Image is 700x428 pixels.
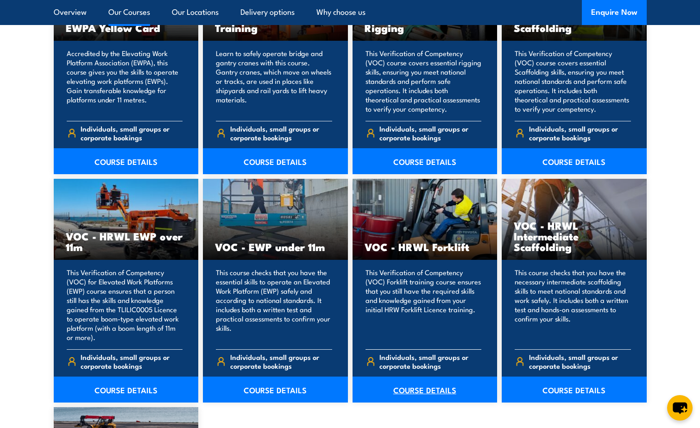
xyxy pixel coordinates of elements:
[365,12,486,33] h3: VOC - HRWL Basic Rigging
[379,124,481,142] span: Individuals, small groups or corporate bookings
[366,49,482,113] p: This Verification of Competency (VOC) course covers essential rigging skills, ensuring you meet n...
[215,1,336,33] h3: Operate a gantry or overhead crane Training
[353,148,498,174] a: COURSE DETAILS
[81,124,183,142] span: Individuals, small groups or corporate bookings
[216,49,332,113] p: Learn to safely operate bridge and gantry cranes with this course. Gantry cranes, which move on w...
[529,124,631,142] span: Individuals, small groups or corporate bookings
[81,352,183,370] span: Individuals, small groups or corporate bookings
[667,395,693,421] button: chat-button
[379,352,481,370] span: Individuals, small groups or corporate bookings
[515,268,631,342] p: This course checks that you have the necessary intermediate scaffolding skills to meet national s...
[203,148,348,174] a: COURSE DETAILS
[66,231,187,252] h3: VOC - HRWL EWP over 11m
[216,268,332,342] p: This course checks that you have the essential skills to operate an Elevated Work Platform (EWP) ...
[54,148,199,174] a: COURSE DETAILS
[67,49,183,113] p: Accredited by the Elevating Work Platform Association (EWPA), this course gives you the skills to...
[365,241,486,252] h3: VOC - HRWL Forklift
[366,268,482,342] p: This Verification of Competency (VOC) Forklift training course ensures that you still have the re...
[514,220,635,252] h3: VOC - HRWL Intermediate Scaffolding
[54,377,199,403] a: COURSE DETAILS
[529,352,631,370] span: Individuals, small groups or corporate bookings
[502,377,647,403] a: COURSE DETAILS
[230,124,332,142] span: Individuals, small groups or corporate bookings
[515,49,631,113] p: This Verification of Competency (VOC) course covers essential Scaffolding skills, ensuring you me...
[230,352,332,370] span: Individuals, small groups or corporate bookings
[502,148,647,174] a: COURSE DETAILS
[514,12,635,33] h3: VOC - HRWL Basic Scaffolding
[353,377,498,403] a: COURSE DETAILS
[67,268,183,342] p: This Verification of Competency (VOC) for Elevated Work Platforms (EWP) course ensures that a per...
[215,241,336,252] h3: VOC - EWP under 11m
[203,377,348,403] a: COURSE DETAILS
